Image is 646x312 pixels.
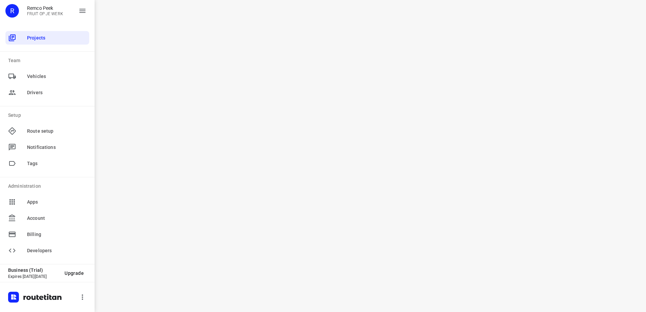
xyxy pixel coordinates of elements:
div: Developers [5,244,89,257]
div: Billing [5,228,89,241]
span: Vehicles [27,73,86,80]
div: Notifications [5,140,89,154]
p: Administration [8,183,89,190]
div: Drivers [5,86,89,99]
div: R [5,4,19,18]
p: Expires [DATE][DATE] [8,274,59,279]
button: Upgrade [59,267,89,279]
div: Account [5,211,89,225]
span: Projects [27,34,86,42]
p: Business (Trial) [8,267,59,273]
span: Upgrade [65,270,84,276]
p: Remco Peek [27,5,63,11]
div: Projects [5,31,89,45]
span: Tags [27,160,86,167]
span: Billing [27,231,86,238]
span: Notifications [27,144,86,151]
p: FRUIT OP JE WERK [27,11,63,16]
span: Route setup [27,128,86,135]
div: Route setup [5,124,89,138]
span: Developers [27,247,86,254]
div: Tags [5,157,89,170]
div: Apps [5,195,89,209]
span: Account [27,215,86,222]
span: Apps [27,199,86,206]
p: Team [8,57,89,64]
p: Setup [8,112,89,119]
div: Vehicles [5,70,89,83]
span: Drivers [27,89,86,96]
